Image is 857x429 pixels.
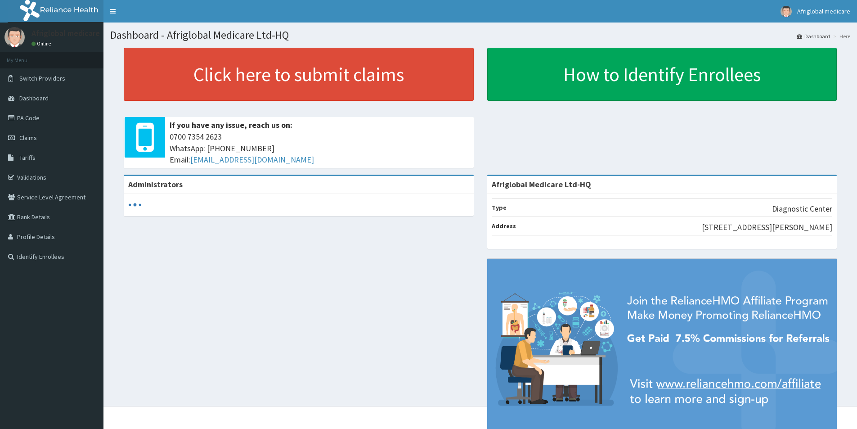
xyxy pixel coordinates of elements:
span: 0700 7354 2623 WhatsApp: [PHONE_NUMBER] Email: [170,131,469,166]
a: Online [31,41,53,47]
img: User Image [4,27,25,47]
span: Tariffs [19,154,36,162]
b: Administrators [128,179,183,190]
p: Diagnostic Center [772,203,832,215]
strong: Afriglobal Medicare Ltd-HQ [492,179,591,190]
svg: audio-loading [128,198,142,212]
a: [EMAIL_ADDRESS][DOMAIN_NAME] [190,154,314,165]
p: [STREET_ADDRESS][PERSON_NAME] [702,221,832,233]
a: Click here to submit claims [124,48,474,101]
b: Address [492,222,516,230]
a: Dashboard [797,32,830,40]
b: Type [492,203,507,212]
span: Switch Providers [19,74,65,82]
a: How to Identify Enrollees [487,48,837,101]
p: Afriglobal medicare [31,29,100,37]
img: User Image [781,6,792,17]
span: Claims [19,134,37,142]
h1: Dashboard - Afriglobal Medicare Ltd-HQ [110,29,850,41]
span: Afriglobal medicare [797,7,850,15]
li: Here [831,32,850,40]
span: Dashboard [19,94,49,102]
b: If you have any issue, reach us on: [170,120,292,130]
